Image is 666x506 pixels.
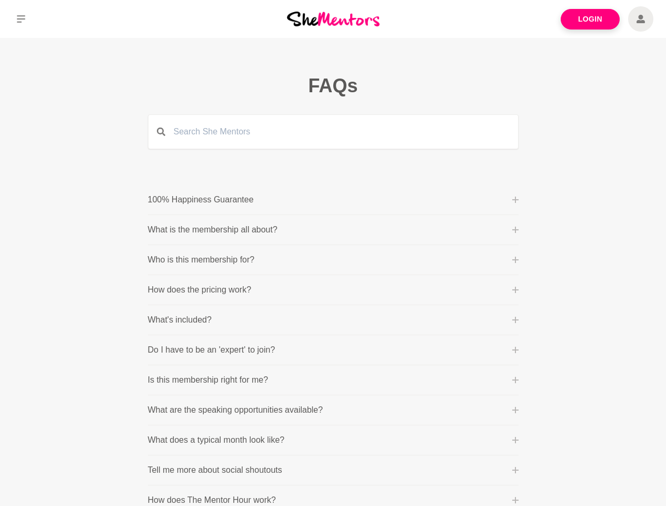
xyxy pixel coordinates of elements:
[165,115,518,149] input: Search She Mentors
[148,404,519,416] button: What are the speaking opportunities available?
[148,374,519,386] button: Is this membership right for me?
[148,404,323,416] p: What are the speaking opportunities available?
[148,193,254,206] p: 100% Happiness Guarantee
[148,284,252,296] p: How does the pricing work?
[148,314,212,326] p: What's included?
[148,434,285,446] p: What does a typical month look like?
[148,344,519,356] button: Do I have to be an 'expert' to join?
[148,223,519,236] button: What is the membership all about?
[148,464,519,476] button: Tell me more about social shoutouts
[148,374,269,386] p: Is this membership right for me?
[17,74,649,98] h1: FAQs
[148,254,255,266] p: Who is this membership for?
[561,9,620,30] a: Login
[148,314,519,326] button: What's included?
[148,344,275,356] p: Do I have to be an 'expert' to join?
[287,12,380,26] img: She Mentors Logo
[148,223,277,236] p: What is the membership all about?
[148,193,519,206] button: 100% Happiness Guarantee
[148,284,519,296] button: How does the pricing work?
[148,464,282,476] p: Tell me more about social shoutouts
[148,254,519,266] button: Who is this membership for?
[148,434,519,446] button: What does a typical month look like?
